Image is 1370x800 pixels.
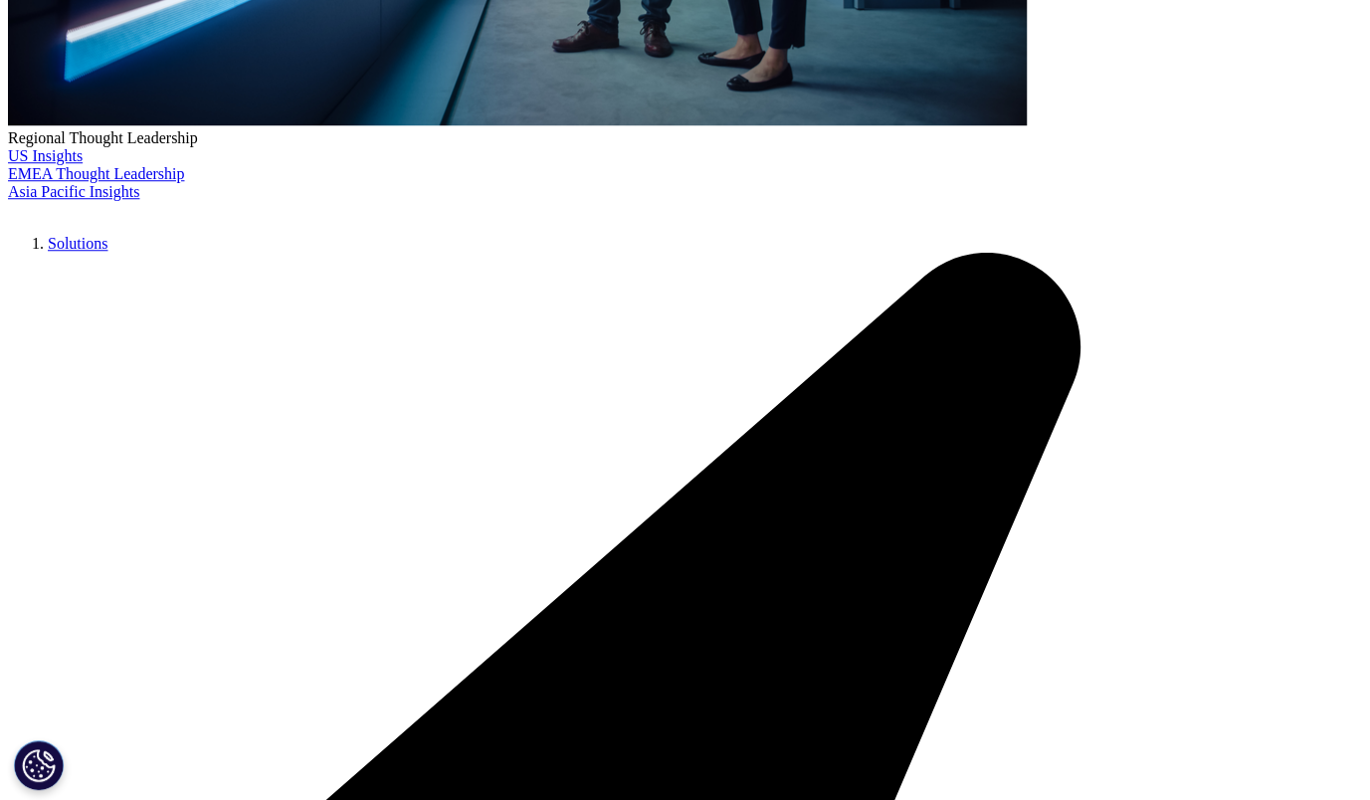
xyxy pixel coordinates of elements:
a: US Insights [8,147,83,164]
button: Cookie 設定 [14,740,64,790]
a: Asia Pacific Insights [8,183,139,200]
div: Regional Thought Leadership [8,129,1362,147]
a: Solutions [48,235,107,252]
a: EMEA Thought Leadership [8,165,184,182]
